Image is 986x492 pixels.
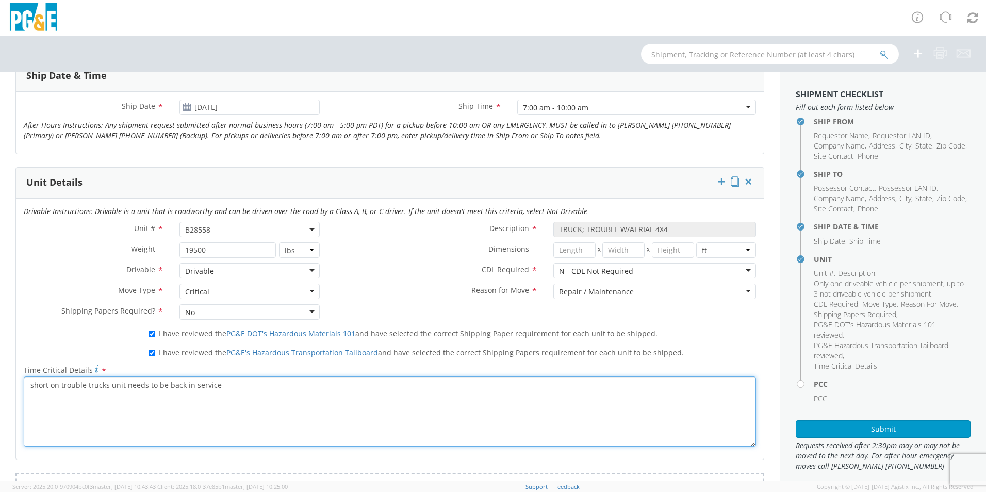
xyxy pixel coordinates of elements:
[936,141,965,151] span: Zip Code
[796,420,971,438] button: Submit
[131,244,155,254] span: Weight
[814,204,853,214] span: Site Contact
[869,141,895,151] span: Address
[185,225,314,235] span: B28558
[645,242,652,258] span: X
[134,223,155,233] span: Unit #
[602,242,645,258] input: Width
[879,183,938,193] li: ,
[838,268,875,278] span: Description
[814,393,827,403] span: PCC
[814,151,853,161] span: Site Contact
[796,89,883,100] strong: Shipment Checklist
[12,483,156,490] span: Server: 2025.20.0-970904bc0f3
[915,193,932,203] span: State
[814,309,896,319] span: Shipping Papers Required
[858,204,878,214] span: Phone
[814,141,866,151] li: ,
[899,193,911,203] span: City
[814,309,898,320] li: ,
[858,151,878,161] span: Phone
[814,268,834,278] span: Unit #
[226,329,355,338] a: PG&E DOT's Hazardous Materials 101
[814,361,877,371] span: Time Critical Details
[901,299,958,309] li: ,
[838,268,877,278] li: ,
[796,440,971,471] span: Requests received after 2:30pm may or may not be moved to the next day. For after hour emergency ...
[814,340,968,361] li: ,
[879,183,936,193] span: Possessor LAN ID
[814,340,948,360] span: PG&E Hazardous Transportation Tailboard reviewed
[458,101,493,111] span: Ship Time
[814,151,855,161] li: ,
[814,320,968,340] li: ,
[814,236,847,247] li: ,
[24,120,731,140] i: After Hours Instructions: Any shipment request submitted after normal business hours (7:00 am - 5...
[8,3,59,34] img: pge-logo-06675f144f4cfa6a6814.png
[814,255,971,263] h4: Unit
[915,193,934,204] li: ,
[814,236,845,246] span: Ship Date
[814,183,876,193] li: ,
[488,244,529,254] span: Dimensions
[899,193,913,204] li: ,
[122,101,155,111] span: Ship Date
[226,348,378,357] a: PG&E's Hazardous Transportation Tailboard
[489,223,529,233] span: Description
[936,193,965,203] span: Zip Code
[24,206,587,216] i: Drivable Instructions: Drivable is a unit that is roadworthy and can be driven over the road by a...
[899,141,913,151] li: ,
[814,193,865,203] span: Company Name
[126,265,155,274] span: Drivable
[814,141,865,151] span: Company Name
[157,483,288,490] span: Client: 2025.18.0-37e85b1
[869,193,895,203] span: Address
[901,299,957,309] span: Reason For Move
[26,71,107,81] h3: Ship Date & Time
[61,306,155,316] span: Shipping Papers Required?
[93,483,156,490] span: master, [DATE] 10:43:43
[554,483,580,490] a: Feedback
[814,278,964,299] span: Only one driveable vehicle per shipment, up to 3 not driveable vehicle per shipment
[185,266,214,276] div: Drivable
[149,331,155,337] input: I have reviewed thePG&E DOT's Hazardous Materials 101and have selected the correct Shipping Paper...
[471,285,529,295] span: Reason for Move
[652,242,694,258] input: Height
[796,102,971,112] span: Fill out each form listed below
[814,183,875,193] span: Possessor Contact
[482,265,529,274] span: CDL Required
[559,287,634,297] div: Repair / Maintenance
[915,141,932,151] span: State
[869,141,897,151] li: ,
[869,193,897,204] li: ,
[26,177,83,188] h3: Unit Details
[899,141,911,151] span: City
[185,307,195,318] div: No
[24,365,93,375] span: Time Critical Details
[936,141,967,151] li: ,
[814,204,855,214] li: ,
[814,130,868,140] span: Requestor Name
[814,118,971,125] h4: Ship From
[814,223,971,231] h4: Ship Date & Time
[814,268,835,278] li: ,
[873,130,932,141] li: ,
[596,242,603,258] span: X
[559,266,633,276] div: N - CDL Not Required
[862,299,898,309] li: ,
[862,299,897,309] span: Move Type
[814,130,870,141] li: ,
[525,483,548,490] a: Support
[814,299,860,309] li: ,
[814,170,971,178] h4: Ship To
[814,193,866,204] li: ,
[553,242,596,258] input: Length
[873,130,930,140] span: Requestor LAN ID
[814,299,858,309] span: CDL Required
[185,287,209,297] div: Critical
[814,380,971,388] h4: PCC
[814,278,968,299] li: ,
[523,103,588,113] div: 7:00 am - 10:00 am
[641,44,899,64] input: Shipment, Tracking or Reference Number (at least 4 chars)
[159,348,684,357] span: I have reviewed the and have selected the correct Shipping Papers requirement for each unit to be...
